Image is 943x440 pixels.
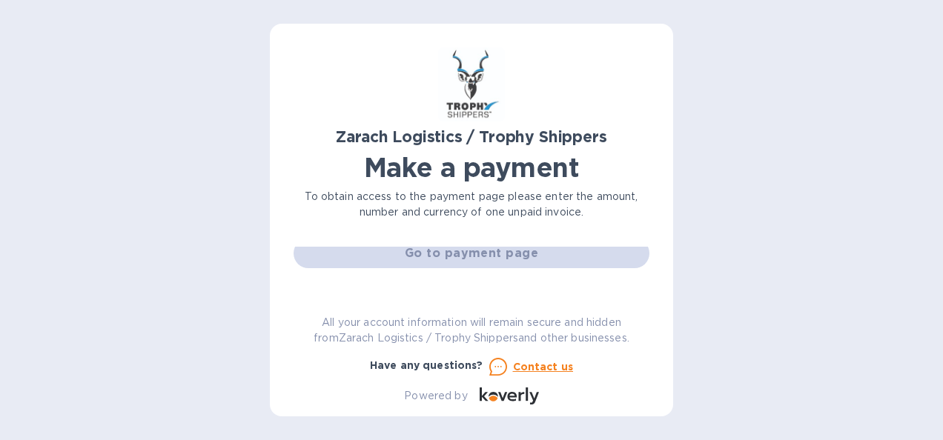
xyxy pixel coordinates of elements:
p: All your account information will remain secure and hidden from Zarach Logistics / Trophy Shipper... [294,315,649,346]
b: Have any questions? [370,359,483,371]
h1: Make a payment [294,152,649,183]
p: Powered by [404,388,467,404]
p: To obtain access to the payment page please enter the amount, number and currency of one unpaid i... [294,189,649,220]
b: Zarach Logistics / Trophy Shippers [336,127,606,146]
u: Contact us [513,361,574,373]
